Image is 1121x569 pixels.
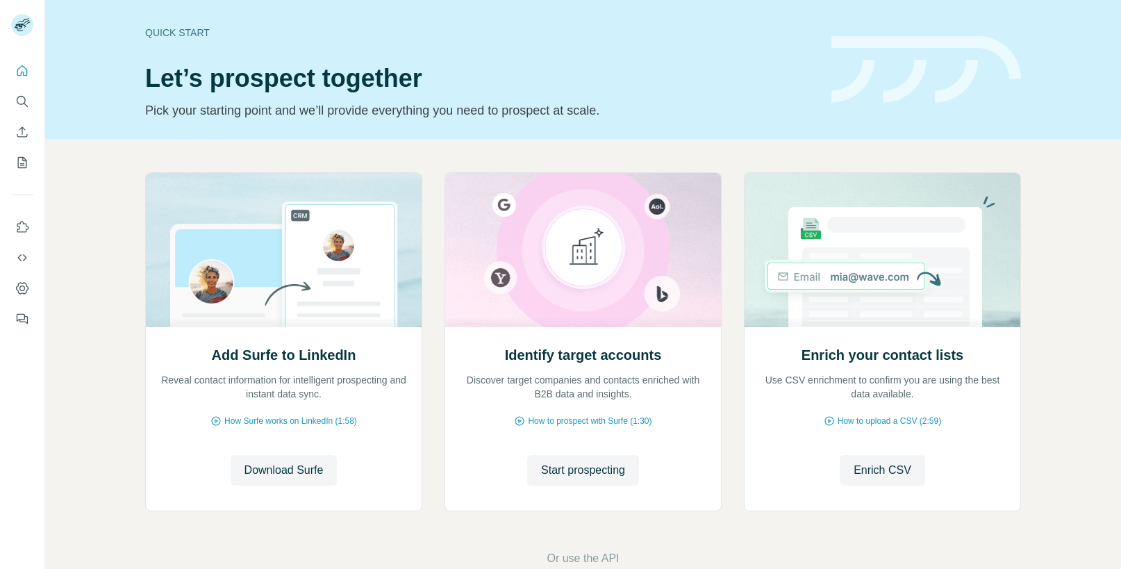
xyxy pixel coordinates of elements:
span: How Surfe works on LinkedIn (1:58) [224,415,357,427]
span: How to prospect with Surfe (1:30) [528,415,651,427]
h2: Add Surfe to LinkedIn [212,345,356,365]
button: Quick start [11,58,33,83]
div: Quick start [145,26,815,40]
p: Reveal contact information for intelligent prospecting and instant data sync. [160,373,408,401]
p: Use CSV enrichment to confirm you are using the best data available. [758,373,1006,401]
button: Use Surfe on LinkedIn [11,215,33,240]
span: How to upload a CSV (2:59) [838,415,941,427]
button: Use Surfe API [11,245,33,270]
span: Start prospecting [541,462,625,479]
button: Start prospecting [527,455,639,486]
button: Enrich CSV [11,119,33,145]
img: Identify target accounts [445,173,722,327]
h2: Enrich your contact lists [802,345,963,365]
img: Add Surfe to LinkedIn [145,173,422,327]
img: banner [831,36,1021,104]
img: Enrich your contact lists [744,173,1021,327]
h1: Let’s prospect together [145,65,815,92]
h2: Identify target accounts [505,345,662,365]
span: Enrich CSV [854,462,911,479]
button: Download Surfe [231,455,338,486]
button: Dashboard [11,276,33,301]
span: Download Surfe [244,462,324,479]
button: Feedback [11,306,33,331]
button: Search [11,89,33,114]
p: Pick your starting point and we’ll provide everything you need to prospect at scale. [145,101,815,120]
button: My lists [11,150,33,175]
button: Enrich CSV [840,455,925,486]
p: Discover target companies and contacts enriched with B2B data and insights. [459,373,707,401]
button: Or use the API [547,550,619,567]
